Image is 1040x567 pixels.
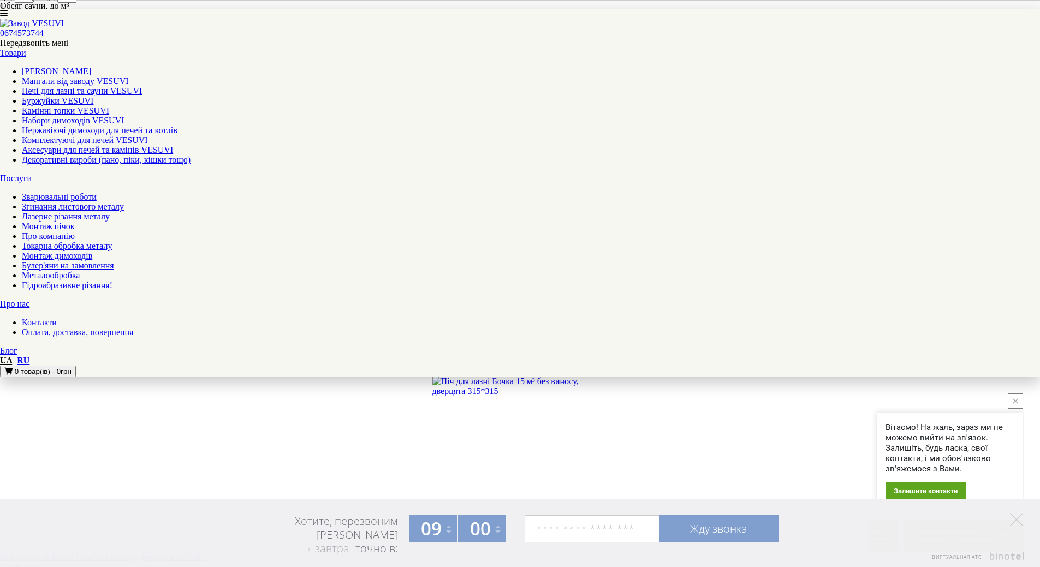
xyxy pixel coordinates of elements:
a: Металообробка [22,271,80,280]
a: Токарна обробка металу [22,241,112,250]
div: Залишити контакти [886,482,966,500]
a: RU [17,356,29,365]
a: Буржуйки VESUVI [22,96,93,105]
a: Гідроабразивне різання! [22,280,112,290]
button: close button [1008,393,1023,409]
a: Згинання листового металу [22,202,124,211]
a: Зварювальні роботи [22,192,97,201]
span: завтра [315,541,349,556]
a: Нержавіючі димоходи для печей та котлів [22,126,177,135]
a: Лазерне різання металу [22,212,110,221]
a: Монтаж димоходів [22,251,92,260]
span: Виртуальная АТС [932,553,982,560]
a: Монтаж пічок [22,222,75,231]
a: Мангали від заводу VESUVI [22,76,129,86]
a: [PERSON_NAME] [22,67,91,76]
a: Декоративні вироби (пано, піки, кішки тощо) [22,155,191,164]
div: Хотите, перезвоним [PERSON_NAME] точно в: [253,514,398,557]
span: 00 [470,516,491,541]
div: Вітаємо! На жаль, зараз ми не можемо вийти на зв'язок. Залишіть, будь ласка, свої контакти, і ми ... [886,422,1014,474]
span: 0 товар(ів) - 0грн [15,367,72,375]
span: 09 [421,516,442,541]
a: Контакти [22,318,57,327]
a: Жду звонка [659,515,779,542]
a: Виртуальная АТС [925,552,1026,567]
a: Оплата, доставка, повернення [22,327,133,337]
img: Піч для лазні Бочка 15 м³ без виносу, дверцята 315*315 [432,377,608,552]
a: Печі для лазні та сауни VESUVI [22,86,142,96]
a: Комплектуючі для печей VESUVI [22,135,148,145]
a: Набори димоходів VESUVI [22,116,124,125]
a: Про компанію [22,231,75,241]
a: Камінні топки VESUVI [22,106,109,115]
a: Булер'яни на замовлення [22,261,114,270]
a: Аксесуари для печей та камінів VESUVI [22,145,173,154]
